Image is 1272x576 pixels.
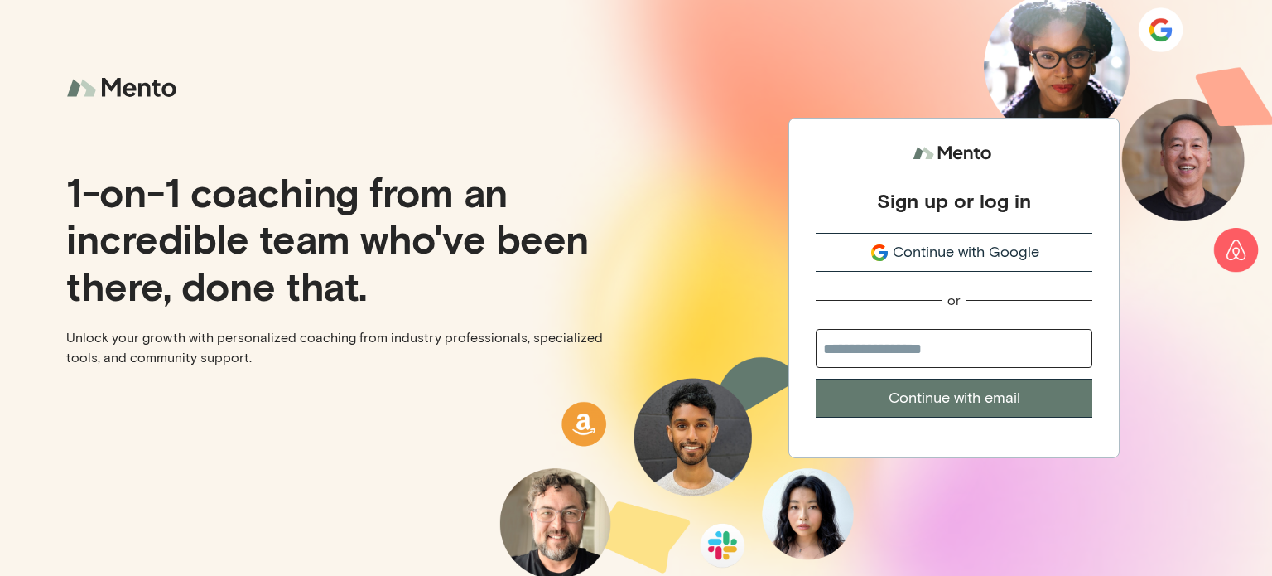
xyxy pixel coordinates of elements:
[66,328,623,368] p: Unlock your growth with personalized coaching from industry professionals, specialized tools, and...
[877,188,1031,213] div: Sign up or log in
[66,168,623,307] p: 1-on-1 coaching from an incredible team who've been there, done that.
[913,138,995,169] img: logo.svg
[893,241,1039,264] span: Continue with Google
[947,292,961,309] div: or
[816,233,1092,272] button: Continue with Google
[66,66,182,110] img: logo
[816,379,1092,418] button: Continue with email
